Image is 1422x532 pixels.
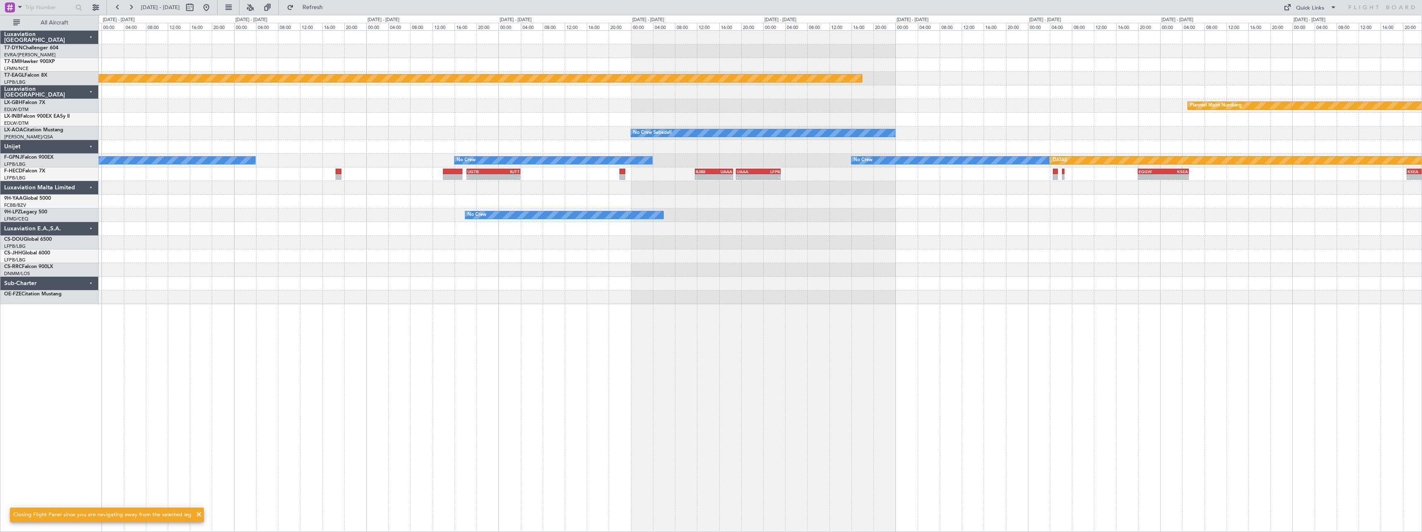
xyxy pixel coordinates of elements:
[4,59,55,64] a: T7-EMIHawker 900XP
[4,46,58,51] a: T7-DYNChallenger 604
[212,23,234,30] div: 20:00
[4,100,45,105] a: LX-GBHFalcon 7X
[1270,23,1292,30] div: 20:00
[895,23,917,30] div: 00:00
[829,23,851,30] div: 12:00
[697,23,719,30] div: 12:00
[124,23,146,30] div: 04:00
[984,23,1006,30] div: 16:00
[455,23,476,30] div: 16:00
[1116,23,1138,30] div: 16:00
[851,23,873,30] div: 16:00
[295,5,330,10] span: Refresh
[4,73,47,78] a: T7-EAGLFalcon 8X
[4,100,22,105] span: LX-GBH
[4,251,50,256] a: CS-JHHGlobal 6000
[1294,17,1325,24] div: [DATE] - [DATE]
[4,128,23,133] span: LX-AOA
[4,216,28,222] a: LFMD/CEQ
[1160,23,1182,30] div: 00:00
[4,73,24,78] span: T7-EAGL
[609,23,631,30] div: 20:00
[4,292,22,297] span: OE-FZE
[13,511,191,519] div: Closing Flight Panel since you are navigating away from the selected leg
[1028,23,1050,30] div: 00:00
[283,1,333,14] button: Refresh
[4,175,26,181] a: LFPB/LBG
[493,169,520,174] div: RJTT
[962,23,984,30] div: 12:00
[4,202,26,208] a: FCBB/BZV
[714,174,732,179] div: -
[4,210,21,215] span: 9H-LPZ
[714,169,732,174] div: UAAA
[4,161,26,167] a: LFPB/LBG
[4,134,53,140] a: [PERSON_NAME]/QSA
[4,120,29,126] a: EDLW/DTM
[4,237,24,242] span: CS-DOU
[940,23,962,30] div: 08:00
[256,23,278,30] div: 04:00
[1226,23,1248,30] div: 12:00
[4,169,22,174] span: F-HECD
[1190,99,1242,112] div: Planned Maint Nurnberg
[1050,23,1072,30] div: 04:00
[653,23,675,30] div: 04:00
[146,23,168,30] div: 08:00
[4,65,29,72] a: LFMN/NCE
[587,23,609,30] div: 16:00
[1138,23,1160,30] div: 20:00
[493,174,520,179] div: -
[322,23,344,30] div: 16:00
[476,23,498,30] div: 20:00
[190,23,212,30] div: 16:00
[1161,17,1193,24] div: [DATE] - [DATE]
[719,23,741,30] div: 16:00
[1292,23,1314,30] div: 00:00
[521,23,543,30] div: 04:00
[632,17,664,24] div: [DATE] - [DATE]
[873,23,895,30] div: 20:00
[1163,174,1188,179] div: -
[1337,23,1359,30] div: 08:00
[4,155,22,160] span: F-GPNJ
[4,271,30,277] a: DNMM/LOS
[543,23,565,30] div: 08:00
[785,23,807,30] div: 04:00
[758,169,780,174] div: LFPB
[1381,23,1403,30] div: 16:00
[234,23,256,30] div: 00:00
[631,23,653,30] div: 00:00
[433,23,455,30] div: 12:00
[4,264,22,269] span: CS-RRC
[807,23,829,30] div: 08:00
[1094,23,1116,30] div: 12:00
[1006,23,1028,30] div: 20:00
[633,127,672,139] div: No Crew Sabadell
[1029,17,1061,24] div: [DATE] - [DATE]
[4,79,26,85] a: LFPB/LBG
[25,1,73,14] input: Trip Number
[1296,4,1324,12] div: Quick Links
[141,4,180,11] span: [DATE] - [DATE]
[1248,23,1270,30] div: 16:00
[737,174,758,179] div: -
[4,257,26,263] a: LFPB/LBG
[467,174,493,179] div: -
[4,264,53,269] a: CS-RRCFalcon 900LX
[4,196,51,201] a: 9H-YAAGlobal 5000
[696,174,714,179] div: -
[366,23,388,30] div: 00:00
[235,17,267,24] div: [DATE] - [DATE]
[675,23,697,30] div: 08:00
[1139,174,1163,179] div: -
[467,209,486,221] div: No Crew
[4,169,45,174] a: F-HECDFalcon 7X
[344,23,366,30] div: 20:00
[103,17,135,24] div: [DATE] - [DATE]
[4,52,56,58] a: EVRA/[PERSON_NAME]
[368,17,399,24] div: [DATE] - [DATE]
[4,292,62,297] a: OE-FZECitation Mustang
[4,210,47,215] a: 9H-LPZLegacy 500
[9,16,90,29] button: All Aircraft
